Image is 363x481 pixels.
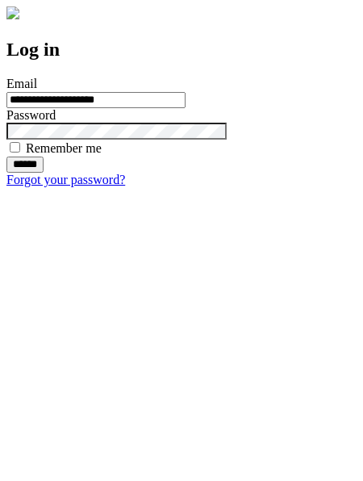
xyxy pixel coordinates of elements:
a: Forgot your password? [6,173,125,186]
label: Remember me [26,141,102,155]
h2: Log in [6,39,357,61]
img: logo-4e3dc11c47720685a147b03b5a06dd966a58ff35d612b21f08c02c0306f2b779.png [6,6,19,19]
label: Email [6,77,37,90]
label: Password [6,108,56,122]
